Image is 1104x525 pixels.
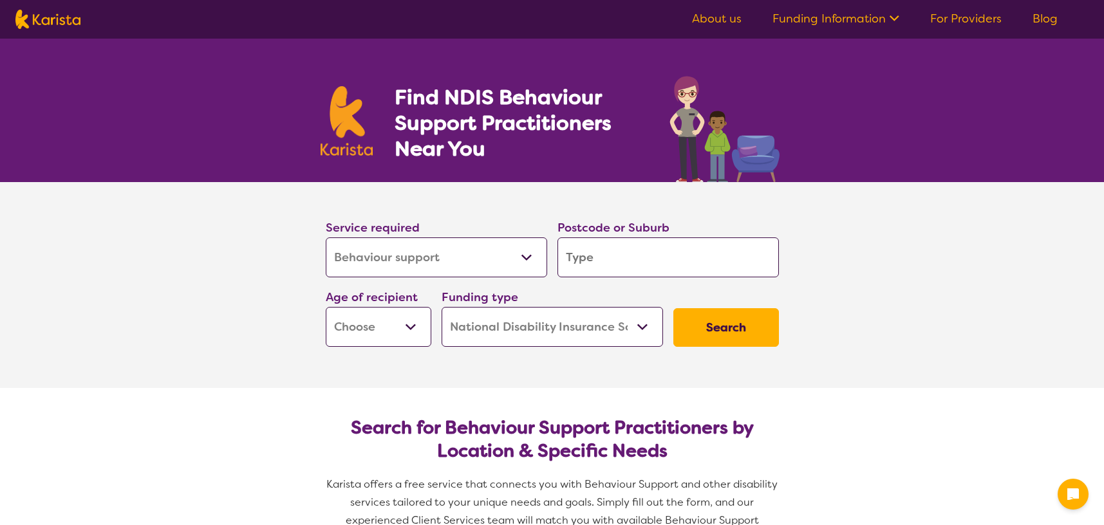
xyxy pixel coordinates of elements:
[692,11,742,26] a: About us
[395,84,644,161] h1: Find NDIS Behaviour Support Practitioners Near You
[336,416,769,463] h2: Search for Behaviour Support Practitioners by Location & Specific Needs
[666,69,784,182] img: behaviour-support
[557,237,779,277] input: Type
[442,290,518,305] label: Funding type
[326,290,418,305] label: Age of recipient
[772,11,899,26] a: Funding Information
[1033,11,1058,26] a: Blog
[15,10,80,29] img: Karista logo
[557,220,669,235] label: Postcode or Suburb
[673,308,779,347] button: Search
[326,220,420,235] label: Service required
[930,11,1002,26] a: For Providers
[321,86,373,156] img: Karista logo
